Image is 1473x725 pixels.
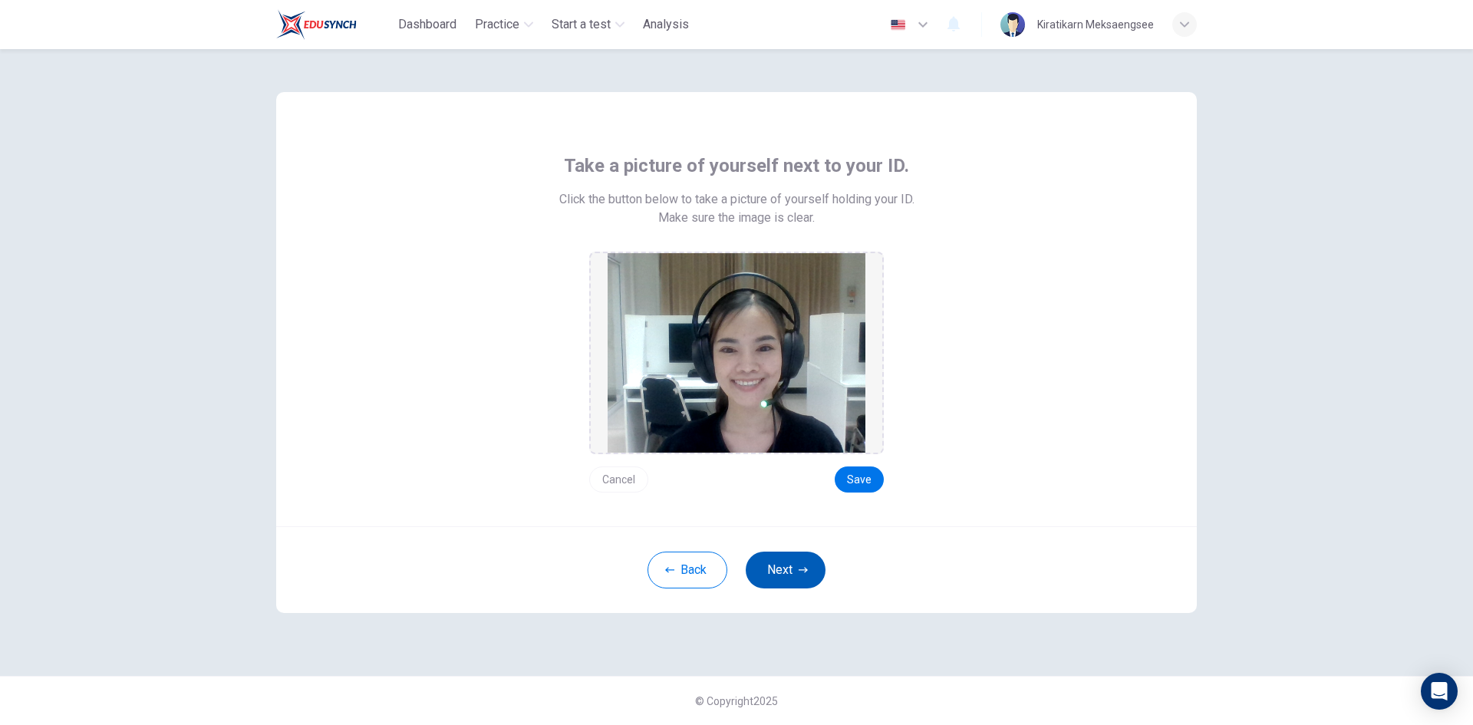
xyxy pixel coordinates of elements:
[658,209,815,227] span: Make sure the image is clear.
[392,11,463,38] button: Dashboard
[643,15,689,34] span: Analysis
[398,15,456,34] span: Dashboard
[552,15,611,34] span: Start a test
[276,9,357,40] img: Train Test logo
[1037,15,1154,34] div: Kiratikarn Meksaengsee
[475,15,519,34] span: Practice
[276,9,392,40] a: Train Test logo
[746,552,825,588] button: Next
[469,11,539,38] button: Practice
[648,552,727,588] button: Back
[1421,673,1458,710] div: Open Intercom Messenger
[564,153,909,178] span: Take a picture of yourself next to your ID.
[835,466,884,493] button: Save
[888,19,908,31] img: en
[695,695,778,707] span: © Copyright 2025
[589,466,648,493] button: Cancel
[637,11,695,38] button: Analysis
[545,11,631,38] button: Start a test
[1000,12,1025,37] img: Profile picture
[608,253,865,453] img: preview screemshot
[559,190,914,209] span: Click the button below to take a picture of yourself holding your ID.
